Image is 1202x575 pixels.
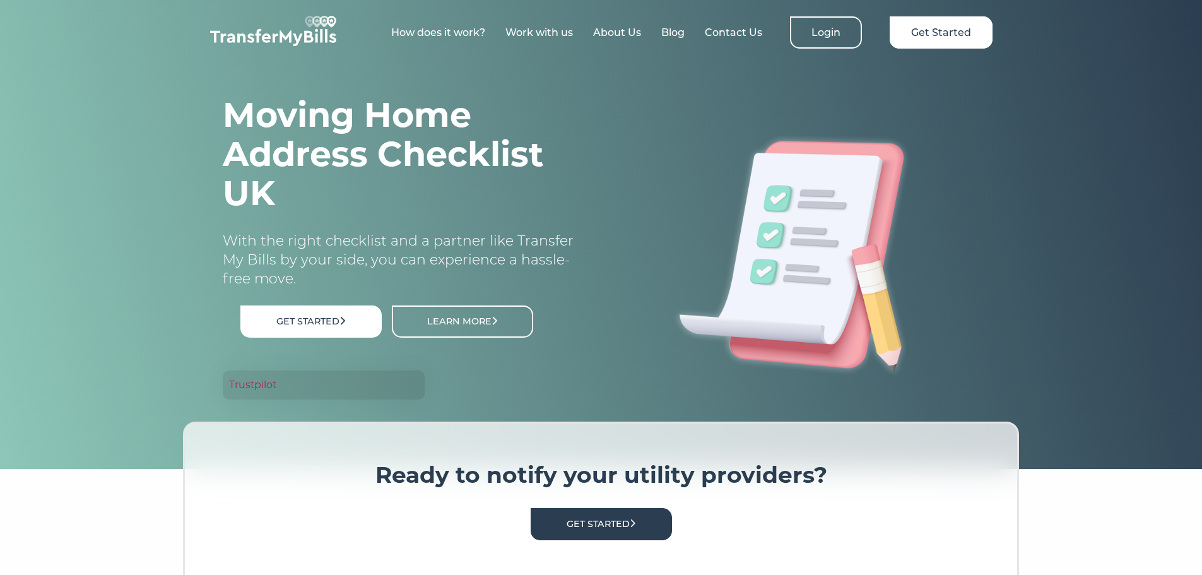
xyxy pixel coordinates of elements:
a: About Us [593,27,641,39]
a: Get Started [531,508,672,540]
h3: Ready to notify your utility providers? [223,461,979,489]
img: TransferMyBills.com - Helping ease the stress of moving [210,16,336,46]
a: Work with us [505,27,573,39]
a: Trustpilot [229,379,276,391]
img: checklist-illustration.png [644,109,962,424]
p: With the right checklist and a partner like Transfer My Bills by your side, you can experience a ... [223,232,576,288]
a: Get Started [240,305,382,338]
a: Contact Us [705,27,762,39]
a: How does it work? [391,27,485,39]
a: Learn More [392,305,533,338]
a: Blog [661,27,685,39]
h1: Moving Home Address Checklist UK [223,95,576,213]
a: Login [790,16,862,49]
a: Get Started [890,16,993,49]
